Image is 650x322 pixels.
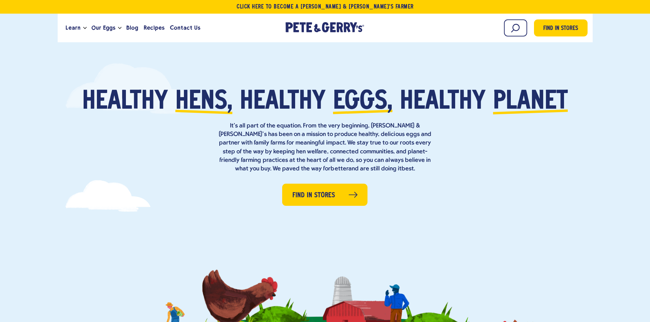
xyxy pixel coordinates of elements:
span: Find in Stores [543,24,578,33]
span: Healthy [82,89,168,115]
input: Search [504,19,527,36]
p: It’s all part of the equation. From the very beginning, [PERSON_NAME] & [PERSON_NAME]’s has been ... [216,122,434,173]
span: Our Eggs [91,24,115,32]
span: Learn [66,24,81,32]
a: Our Eggs [89,19,118,37]
span: Blog [126,24,138,32]
a: Blog [124,19,141,37]
span: Recipes [144,24,164,32]
strong: better [331,166,348,172]
span: Find in Stores [292,190,335,201]
button: Open the dropdown menu for Learn [83,27,87,29]
a: Find in Stores [282,184,367,206]
span: eggs, [333,89,392,115]
span: Contact Us [170,24,200,32]
a: Learn [63,19,83,37]
a: Contact Us [167,19,203,37]
span: planet [493,89,568,115]
span: hens, [175,89,232,115]
span: healthy [400,89,486,115]
a: Find in Stores [534,19,588,36]
strong: best [402,166,414,172]
button: Open the dropdown menu for Our Eggs [118,27,121,29]
a: Recipes [141,19,167,37]
span: healthy [240,89,326,115]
